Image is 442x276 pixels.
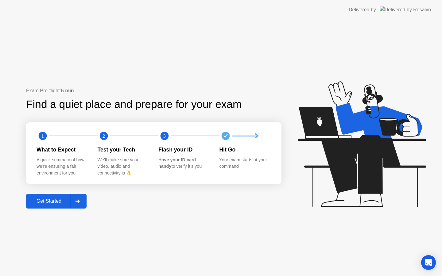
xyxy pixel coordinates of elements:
[98,146,149,154] div: Test your Tech
[37,157,88,177] div: A quick summary of how we’re ensuring a fair environment for you
[158,157,196,169] b: Have your ID card handy
[26,87,281,94] div: Exam Pre-flight:
[41,133,44,139] text: 1
[158,157,210,170] div: to verify it’s you
[37,146,88,154] div: What to Expect
[61,88,74,93] b: 5 min
[102,133,105,139] text: 2
[98,157,149,177] div: We’ll make sure your video, audio and connectivity is 👌
[219,157,271,170] div: Your exam starts at your command
[380,6,431,13] img: Delivered by Rosalyn
[26,194,87,209] button: Get Started
[158,146,210,154] div: Flash your ID
[163,133,166,139] text: 3
[26,96,242,113] div: Find a quiet place and prepare for your exam
[349,6,376,13] div: Delivered by
[421,255,436,270] div: Open Intercom Messenger
[28,198,70,204] div: Get Started
[219,146,271,154] div: Hit Go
